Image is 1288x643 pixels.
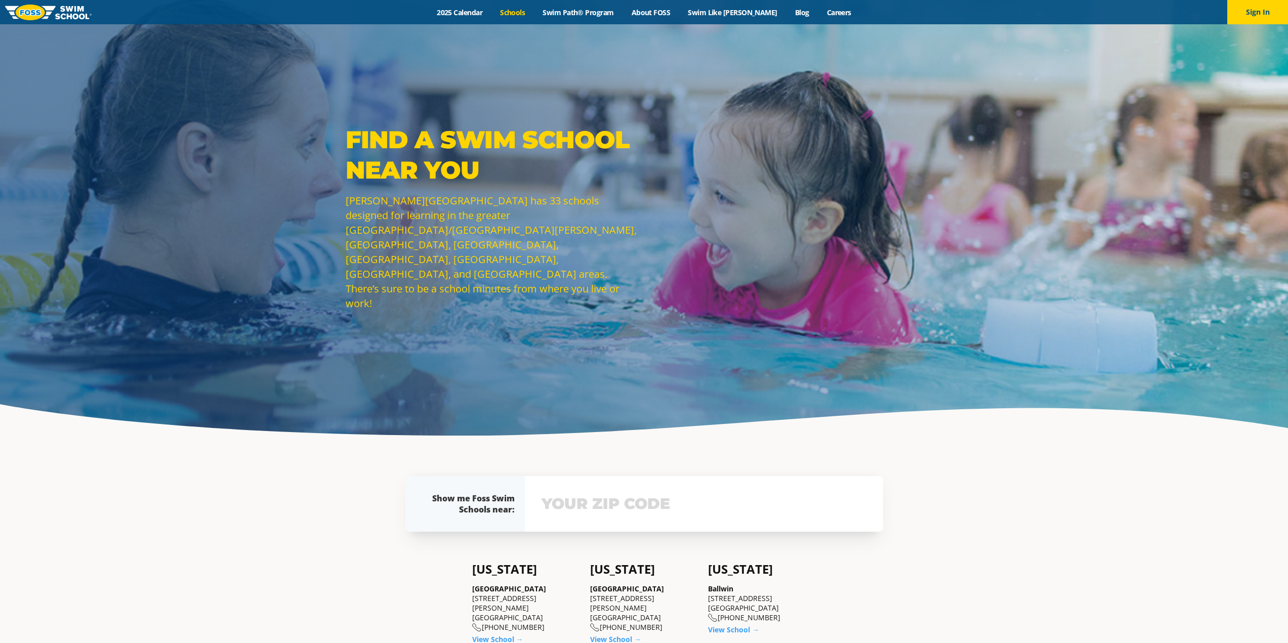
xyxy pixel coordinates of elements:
[590,584,664,593] a: [GEOGRAPHIC_DATA]
[428,8,491,17] a: 2025 Calendar
[426,493,515,515] div: Show me Foss Swim Schools near:
[539,489,869,519] input: YOUR ZIP CODE
[590,623,600,632] img: location-phone-o-icon.svg
[346,193,639,311] p: [PERSON_NAME][GEOGRAPHIC_DATA] has 33 schools designed for learning in the greater [GEOGRAPHIC_DA...
[491,8,534,17] a: Schools
[5,5,92,20] img: FOSS Swim School Logo
[708,584,733,593] a: Ballwin
[622,8,679,17] a: About FOSS
[708,614,718,622] img: location-phone-o-icon.svg
[534,8,622,17] a: Swim Path® Program
[818,8,860,17] a: Careers
[590,562,698,576] h4: [US_STATE]
[786,8,818,17] a: Blog
[346,124,639,185] p: Find a Swim School Near You
[472,562,580,576] h4: [US_STATE]
[708,562,816,576] h4: [US_STATE]
[472,623,482,632] img: location-phone-o-icon.svg
[590,584,698,632] div: [STREET_ADDRESS][PERSON_NAME] [GEOGRAPHIC_DATA] [PHONE_NUMBER]
[472,584,580,632] div: [STREET_ADDRESS][PERSON_NAME] [GEOGRAPHIC_DATA] [PHONE_NUMBER]
[708,625,759,634] a: View School →
[679,8,786,17] a: Swim Like [PERSON_NAME]
[472,584,546,593] a: [GEOGRAPHIC_DATA]
[708,584,816,623] div: [STREET_ADDRESS] [GEOGRAPHIC_DATA] [PHONE_NUMBER]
